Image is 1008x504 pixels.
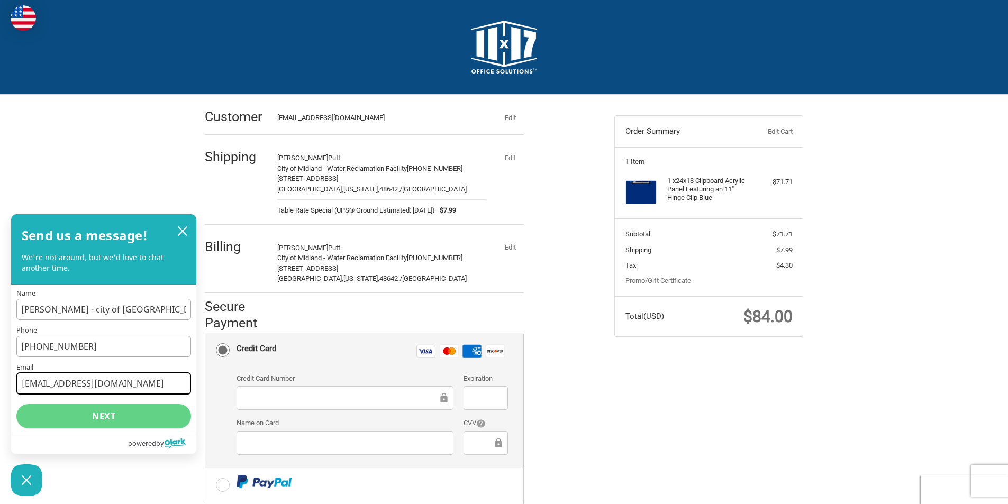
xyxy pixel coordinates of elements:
button: close chatbox [174,223,191,239]
iframe: Google Customer Reviews [921,475,1008,504]
input: Name [16,299,191,320]
a: Edit Cart [740,126,792,137]
span: City of Midland - Water Reclamation Facility [277,254,407,262]
h2: Shipping [205,149,267,165]
input: Phone [16,336,191,357]
span: Tax [625,261,636,269]
span: [GEOGRAPHIC_DATA], [277,185,343,193]
span: $7.99 [776,246,793,254]
span: City of Midland - Water Reclamation Facility [277,164,407,172]
span: 48642 / [379,185,402,193]
button: Close Chatbox [11,464,42,496]
a: Powered by Olark [128,434,196,454]
h2: Send us a message! [22,225,148,246]
img: 11x17.com [471,21,537,74]
img: duty and tax information for United States [11,5,36,31]
h3: 1 Item [625,158,793,166]
label: Phone [16,327,191,334]
a: Promo/Gift Certificate [625,277,691,285]
span: Total (USD) [625,311,664,321]
button: Edit [496,110,524,125]
label: Credit Card Number [237,373,453,384]
span: [PERSON_NAME] [277,154,328,162]
span: [GEOGRAPHIC_DATA], [277,274,343,282]
iframe: Secure Credit Card Frame - Credit Card Number [244,392,438,404]
div: Credit Card [237,340,276,358]
span: [STREET_ADDRESS] [277,175,338,182]
span: Subtotal [625,230,650,238]
div: olark chatbox [11,214,197,454]
h2: Billing [205,239,267,255]
iframe: Secure Credit Card Frame - CVV [471,437,492,449]
span: [GEOGRAPHIC_DATA] [402,274,467,282]
span: Table Rate Special (UPS® Ground Estimated: [DATE]) [277,205,435,216]
span: [GEOGRAPHIC_DATA] [402,185,467,193]
h2: Secure Payment [205,298,276,332]
span: $7.99 [435,205,457,216]
h4: 1 x 24x18 Clipboard Acrylic Panel Featuring an 11" Hinge Clip Blue [667,177,748,203]
span: powered [128,436,156,450]
span: $71.71 [773,230,793,238]
span: [PHONE_NUMBER] [407,164,462,172]
span: Shipping [625,246,651,254]
label: Name on Card [237,418,453,428]
div: [EMAIL_ADDRESS][DOMAIN_NAME] [277,113,476,123]
button: Edit [496,240,524,255]
p: We're not around, but we'd love to chat another time. [22,252,186,274]
span: [PHONE_NUMBER] [407,254,462,262]
iframe: Secure Credit Card Frame - Cardholder Name [244,437,446,449]
label: Expiration [464,373,507,384]
label: Email [16,364,191,371]
span: [US_STATE], [343,274,379,282]
span: [STREET_ADDRESS] [277,264,338,272]
div: $71.71 [751,177,793,187]
h3: Order Summary [625,126,740,137]
h2: Customer [205,108,267,125]
input: Email [16,372,191,395]
span: Putt [328,244,340,252]
span: 48642 / [379,274,402,282]
iframe: Secure Credit Card Frame - Expiration Date [471,392,500,404]
label: CVV [464,418,507,428]
label: Name [16,290,191,297]
button: Next [16,404,191,428]
span: by [156,436,164,450]
img: PayPal icon [237,475,292,488]
span: $4.30 [776,261,793,269]
span: Putt [328,154,340,162]
span: [PERSON_NAME] [277,244,328,252]
button: Edit [496,150,524,165]
span: [US_STATE], [343,185,379,193]
span: $84.00 [743,307,793,326]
